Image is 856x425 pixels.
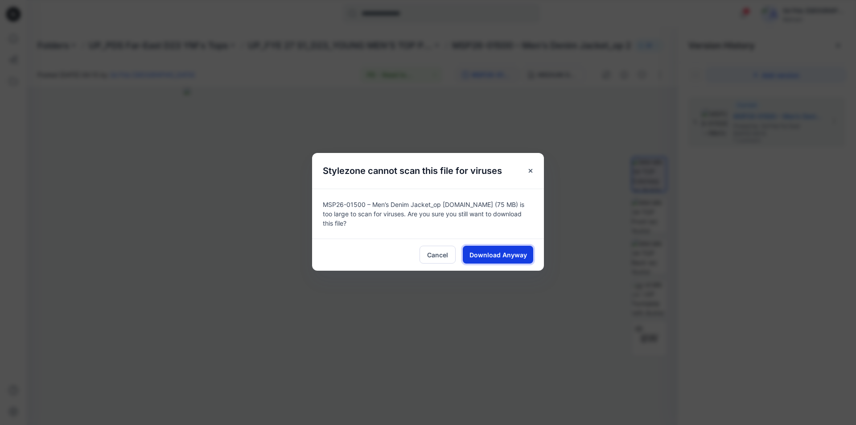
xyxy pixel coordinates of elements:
span: Download Anyway [469,250,527,260]
span: Cancel [427,250,448,260]
button: Cancel [420,246,456,264]
h5: Stylezone cannot scan this file for viruses [312,153,513,189]
div: MSP26-01500 – Men’s Denim Jacket_op [DOMAIN_NAME] (75 MB) is too large to scan for viruses. Are y... [312,189,544,239]
button: Download Anyway [463,246,533,264]
button: Close [523,163,539,179]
